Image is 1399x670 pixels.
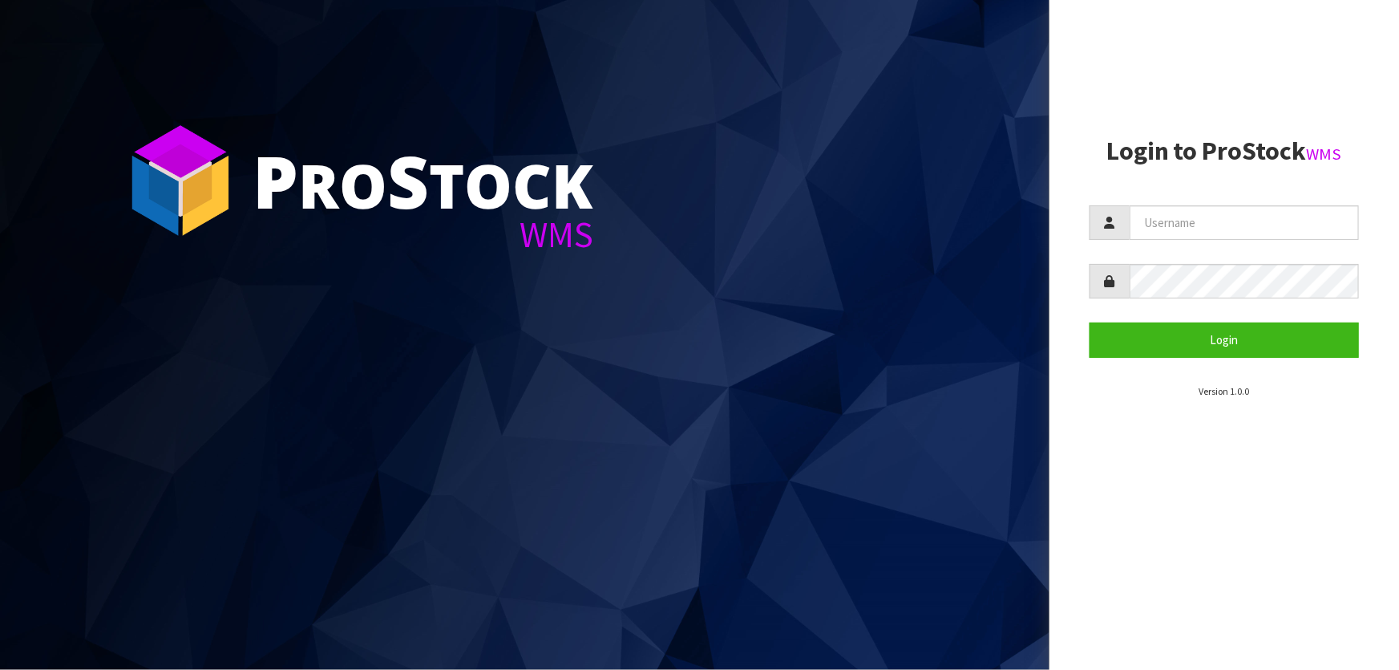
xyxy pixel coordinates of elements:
div: ro tock [253,144,593,217]
img: ProStock Cube [120,120,241,241]
div: WMS [253,217,593,253]
span: P [253,132,298,229]
button: Login [1090,323,1359,357]
small: WMS [1307,144,1342,164]
small: Version 1.0.0 [1199,385,1249,397]
span: S [387,132,429,229]
input: Username [1130,205,1359,240]
h2: Login to ProStock [1090,137,1359,165]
